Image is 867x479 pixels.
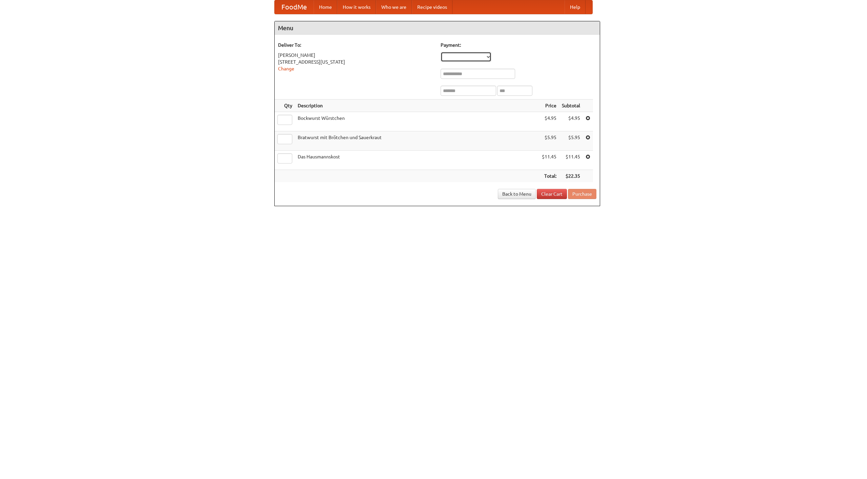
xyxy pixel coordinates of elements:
[539,170,559,182] th: Total:
[539,131,559,151] td: $5.95
[337,0,376,14] a: How it works
[559,131,583,151] td: $5.95
[295,131,539,151] td: Bratwurst mit Brötchen und Sauerkraut
[559,170,583,182] th: $22.35
[559,112,583,131] td: $4.95
[295,100,539,112] th: Description
[565,0,586,14] a: Help
[412,0,452,14] a: Recipe videos
[278,59,434,65] div: [STREET_ADDRESS][US_STATE]
[539,112,559,131] td: $4.95
[537,189,567,199] a: Clear Cart
[559,151,583,170] td: $11.45
[559,100,583,112] th: Subtotal
[441,42,596,48] h5: Payment:
[275,21,600,35] h4: Menu
[568,189,596,199] button: Purchase
[539,151,559,170] td: $11.45
[376,0,412,14] a: Who we are
[275,100,295,112] th: Qty
[275,0,314,14] a: FoodMe
[314,0,337,14] a: Home
[295,112,539,131] td: Bockwurst Würstchen
[539,100,559,112] th: Price
[278,52,434,59] div: [PERSON_NAME]
[278,66,294,71] a: Change
[278,42,434,48] h5: Deliver To:
[498,189,536,199] a: Back to Menu
[295,151,539,170] td: Das Hausmannskost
